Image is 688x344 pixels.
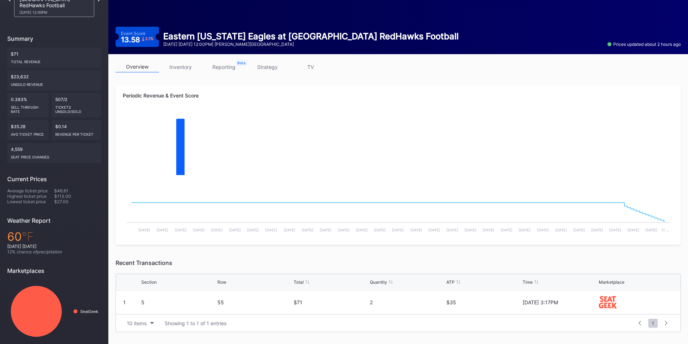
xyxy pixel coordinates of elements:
[289,61,332,73] a: TV
[599,296,617,309] img: seatGeek.svg
[607,42,681,47] div: Prices updated about 2 hours ago
[246,61,289,73] a: strategy
[7,267,101,274] div: Marketplaces
[464,228,476,232] text: [DATE]
[123,318,157,328] button: 10 items
[80,309,98,314] text: SeatGeek
[446,228,458,232] text: [DATE]
[217,279,226,285] div: Row
[202,61,246,73] a: reporting
[52,93,101,117] div: 507/2
[338,228,350,232] text: [DATE]
[20,10,82,14] div: [DATE] 12:00PM
[123,183,674,238] svg: Chart title
[165,320,226,326] div: Showing 1 to 1 of 1 entries
[446,279,455,285] div: ATP
[648,319,658,328] span: 1
[428,228,440,232] text: [DATE]
[265,228,277,232] text: [DATE]
[54,193,101,199] div: $113.00
[302,228,313,232] text: [DATE]
[7,70,101,90] div: $23,632
[294,279,304,285] div: Total
[591,228,603,232] text: [DATE]
[320,228,332,232] text: [DATE]
[7,120,49,140] div: $35.28
[7,249,101,254] div: 12 % chance of precipitation
[141,299,216,305] div: 5
[356,228,368,232] text: [DATE]
[175,228,187,232] text: [DATE]
[370,279,387,285] div: Quantity
[7,199,54,204] div: Lowest ticket price
[163,42,459,47] div: [DATE] [DATE] 12:00PM | [PERSON_NAME][GEOGRAPHIC_DATA]
[7,143,101,163] div: 4,559
[54,199,101,204] div: $27.00
[446,299,521,305] div: $35
[627,228,639,232] text: [DATE]
[127,320,147,326] div: 10 items
[116,61,159,73] a: overview
[370,299,444,305] div: 2
[523,299,597,305] div: [DATE] 3:17PM
[11,152,98,159] div: seat price changes
[52,120,101,140] div: $0.14
[163,31,459,42] div: Eastern [US_STATE] Eagles at [GEOGRAPHIC_DATA] RedHawks Football
[55,129,98,136] div: Revenue per ticket
[11,57,98,64] div: Total Revenue
[537,228,549,232] text: [DATE]
[661,228,669,232] text: 11 …
[247,228,259,232] text: [DATE]
[7,217,101,224] div: Weather Report
[229,228,241,232] text: [DATE]
[294,299,368,305] div: $71
[11,79,98,87] div: Unsold Revenue
[11,102,45,114] div: Sell Through Rate
[609,228,621,232] text: [DATE]
[501,228,512,232] text: [DATE]
[123,111,674,183] svg: Chart title
[7,280,101,343] svg: Chart title
[7,48,101,68] div: $71
[7,244,101,249] div: [DATE] [DATE]
[7,188,54,193] div: Average ticket price
[22,230,34,244] span: ℉
[54,188,101,193] div: $46.61
[121,31,146,36] div: Event Score
[217,299,292,305] div: 55
[374,228,386,232] text: [DATE]
[523,279,533,285] div: Time
[599,279,624,285] div: Marketplace
[138,228,150,232] text: [DATE]
[55,102,98,114] div: Tickets Unsold/Sold
[121,36,153,43] div: 13.58
[7,175,101,183] div: Current Prices
[7,35,101,42] div: Summary
[145,37,153,41] div: 2.1 %
[156,228,168,232] text: [DATE]
[11,129,45,136] div: Avg ticket price
[159,61,202,73] a: inventory
[193,228,205,232] text: [DATE]
[7,193,54,199] div: Highest ticket price
[392,228,404,232] text: [DATE]
[573,228,585,232] text: [DATE]
[141,279,157,285] div: Section
[555,228,567,232] text: [DATE]
[519,228,531,232] text: [DATE]
[123,92,674,99] div: Periodic Revenue & Event Score
[116,259,681,266] div: Recent Transactions
[483,228,494,232] text: [DATE]
[7,230,101,244] div: 60
[7,93,49,117] div: 0.393%
[123,299,126,305] div: 1
[284,228,295,232] text: [DATE]
[211,228,223,232] text: [DATE]
[410,228,422,232] text: [DATE]
[645,228,657,232] text: [DATE]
